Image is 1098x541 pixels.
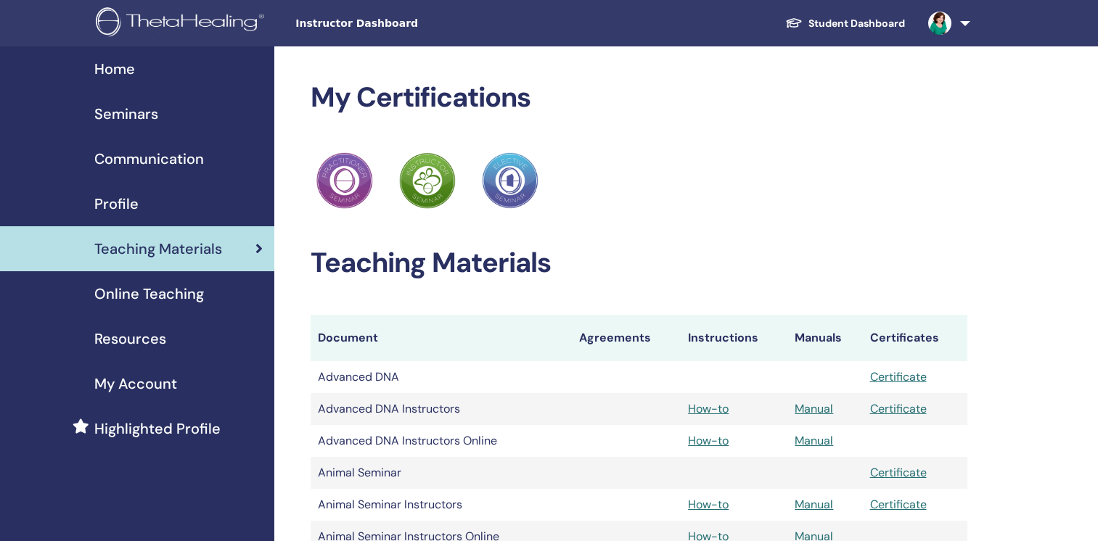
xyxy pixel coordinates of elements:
a: Certificate [870,369,927,384]
a: Manual [795,401,833,416]
td: Advanced DNA Instructors [311,393,572,425]
a: Student Dashboard [774,10,917,37]
a: Certificate [870,465,927,480]
a: How-to [688,433,729,448]
h2: Teaching Materials [311,247,967,280]
span: Instructor Dashboard [295,16,513,31]
a: Manual [795,433,833,448]
th: Instructions [681,315,787,361]
img: default.jpg [928,12,951,35]
span: Teaching Materials [94,238,222,260]
td: Animal Seminar [311,457,572,489]
span: Highlighted Profile [94,418,221,439]
img: Practitioner [482,152,538,209]
th: Agreements [572,315,681,361]
a: Certificate [870,497,927,512]
td: Advanced DNA [311,361,572,393]
h2: My Certifications [311,81,967,115]
td: Animal Seminar Instructors [311,489,572,521]
a: How-to [688,497,729,512]
img: Practitioner [399,152,456,209]
a: How-to [688,401,729,416]
img: Practitioner [316,152,373,209]
a: Manual [795,497,833,512]
span: My Account [94,373,177,395]
span: Resources [94,328,166,350]
td: Advanced DNA Instructors Online [311,425,572,457]
span: Home [94,58,135,80]
span: Seminars [94,103,158,125]
img: graduation-cap-white.svg [785,17,803,29]
img: logo.png [96,7,269,40]
th: Certificates [863,315,967,361]
th: Manuals [787,315,862,361]
span: Online Teaching [94,283,204,305]
a: Certificate [870,401,927,416]
span: Profile [94,193,139,215]
span: Communication [94,148,204,170]
th: Document [311,315,572,361]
